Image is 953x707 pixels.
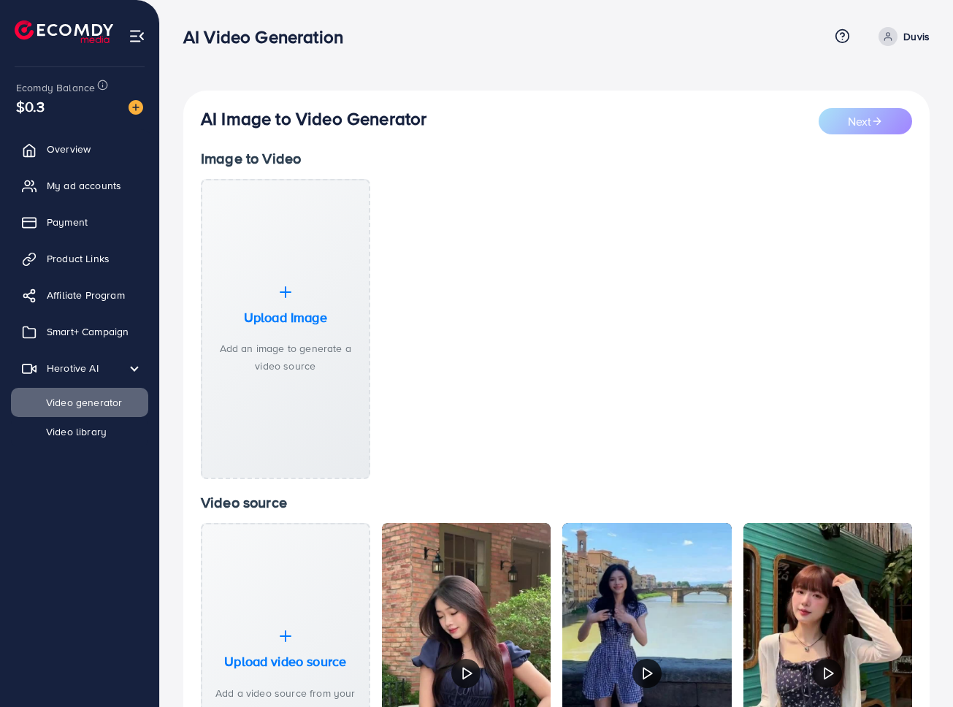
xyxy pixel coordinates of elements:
span: Herotive AI [47,361,99,375]
span: Ecomdy Balance [16,80,95,95]
a: Duvis [873,27,930,46]
img: logo [15,20,113,43]
a: Video generator [11,388,148,417]
span: Overview [47,142,91,156]
span: Payment [47,215,88,229]
span: $0.3 [16,96,45,117]
span: My ad accounts [47,178,121,193]
h3: Upload Image [244,310,327,326]
a: My ad accounts [11,171,148,200]
iframe: Chat [891,641,942,696]
h3: Upload video source [224,654,346,670]
a: Product Links [11,244,148,273]
a: Video library [11,417,148,446]
p: Add an image to generate a video source [214,340,357,375]
h3: Video source [201,494,912,511]
span: Product Links [47,251,110,266]
a: Affiliate Program [11,280,148,310]
a: Smart+ Campaign [11,317,148,346]
span: Video generator [26,395,122,410]
p: Duvis [903,28,930,45]
span: Smart+ Campaign [47,324,129,339]
img: image [129,100,143,115]
span: Affiliate Program [47,288,125,302]
a: Payment [11,207,148,237]
span: Video library [26,424,107,439]
h3: Image to Video [201,150,912,167]
img: menu [129,28,145,45]
a: Herotive AI [11,353,148,383]
a: Overview [11,134,148,164]
button: Next [819,108,912,134]
h3: AI Image to Video Generator [201,108,426,129]
h3: AI Video Generation [183,26,355,47]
